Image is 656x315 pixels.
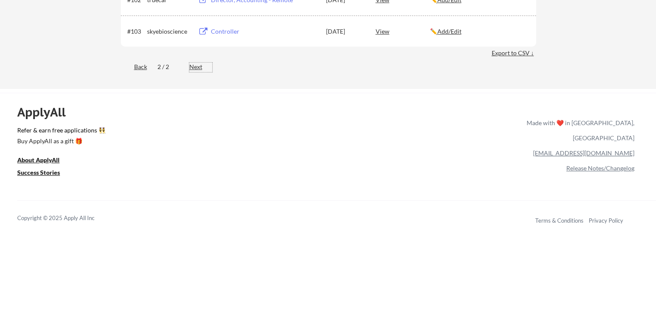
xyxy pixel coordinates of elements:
[189,63,212,71] div: Next
[17,214,116,223] div: Copyright © 2025 Apply All Inc
[17,168,72,179] a: Success Stories
[535,217,584,224] a: Terms & Conditions
[566,164,634,172] a: Release Notes/Changelog
[376,23,430,39] div: View
[589,217,623,224] a: Privacy Policy
[533,149,634,157] a: [EMAIL_ADDRESS][DOMAIN_NAME]
[17,169,60,176] u: Success Stories
[17,105,75,120] div: ApplyAll
[147,27,190,36] div: skyebioscience
[17,138,104,144] div: Buy ApplyAll as a gift 🎁
[211,27,318,36] div: Controller
[17,136,104,147] a: Buy ApplyAll as a gift 🎁
[127,27,144,36] div: #103
[157,63,179,71] div: 2 / 2
[121,63,147,71] div: Back
[437,28,461,35] u: Add/Edit
[326,27,364,36] div: [DATE]
[430,27,528,36] div: ✏️
[17,156,60,164] u: About ApplyAll
[17,127,346,136] a: Refer & earn free applications 👯‍♀️
[523,115,634,145] div: Made with ❤️ in [GEOGRAPHIC_DATA], [GEOGRAPHIC_DATA]
[492,49,536,57] div: Export to CSV ↓
[17,155,72,166] a: About ApplyAll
